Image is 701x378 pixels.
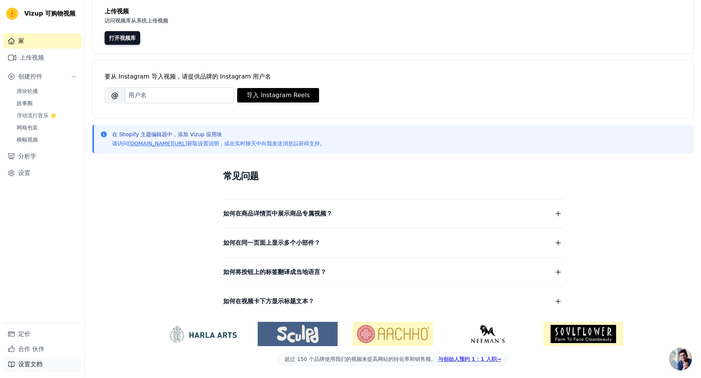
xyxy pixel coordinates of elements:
input: 用户名 [125,87,234,103]
font: 设置文档 [18,360,42,369]
font: 合作 伙伴 [18,345,44,354]
font: 设置 [18,169,30,178]
img: 可视化 [6,8,18,20]
div: 要从 Instagram 导入视频，请提供品牌的 Instagram 用户名 [105,72,681,81]
span: 如何将按钮上的标签翻译成当地语言？ [223,267,326,277]
font: 分析学 [18,152,36,161]
a: 故事圈 [12,98,81,109]
button: 创建控件 [3,69,81,84]
h4: 上传视频 [105,7,681,16]
img: 雕刻美国 [258,325,338,343]
button: 如何将按钮上的标签翻译成当地语言？ [223,267,563,277]
span: 滑块轮播 [17,87,38,95]
img: 灵魂之花 [543,322,623,346]
span: 横幅视频 [17,136,38,143]
a: 滑块轮播 [12,86,81,96]
span: 故事圈 [17,99,33,107]
a: 打开视频库 [105,31,140,45]
font: 上传视频 [20,53,44,62]
button: 如何在同一页面上显示多个小部件？ [223,238,563,248]
font: 导入 Instagram Reels [247,91,310,100]
img: 阿乔 [353,322,433,346]
span: @ [105,87,125,103]
font: 定价 [18,329,30,339]
a: 定价 [3,326,81,342]
a: 网格包装 [12,122,81,133]
span: 网格包装 [17,124,38,131]
a: 设置文档 [3,357,81,372]
font: 家 [18,36,24,46]
a: 设置 [3,165,81,181]
a: 浮动流行音乐 ⭐ [12,110,81,121]
span: 创建控件 [18,72,42,81]
button: 如何在商品详情页中展示商品专属视频？ [223,208,563,219]
button: 如何在视频卡下方显示标题文本？ [223,296,563,307]
span: Vizup 可购物视频 [24,9,75,18]
a: [DOMAIN_NAME][URL] [128,140,187,146]
span: 如何在视频卡下方显示标题文本？ [223,296,314,307]
span: 如何在商品详情页中展示商品专属视频？ [223,208,332,219]
h2: 常见问题 [223,169,563,184]
button: 导入 Instagram Reels [237,88,319,102]
img: 尼曼的 [448,325,528,343]
div: 开放式聊天 [669,348,692,370]
a: 分析学 [3,149,81,164]
span: 浮动流行音乐 ⭐ [17,112,56,119]
a: 家 [3,33,81,49]
a: 合作 伙伴 [3,342,81,357]
img: 哈拉艺术 [163,325,243,343]
a: 上传视频 [3,50,81,65]
p: 访问视频库从系统上传视频 [105,16,444,25]
p: 在 Shopify 主题编辑器中，添加 Vizup 应用块 [112,131,325,138]
p: 请访问 获取设置说明，或在实时聊天中向我发送消息以获得支持。 [112,140,325,147]
a: 横幅视频 [12,134,81,145]
a: 与创始人预约 1：1 入职 [438,356,501,362]
span: 如何在同一页面上显示多个小部件？ [223,238,320,248]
